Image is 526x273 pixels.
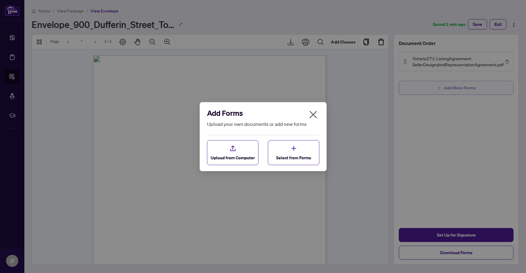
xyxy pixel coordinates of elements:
[207,120,307,128] div: Upload your own documents or add new forms
[308,110,318,119] span: close
[211,154,255,161] span: Upload from Computer
[268,140,319,165] button: Select from Forms
[276,154,311,161] span: Select from Forms
[207,108,243,118] h2: Add Forms
[207,140,258,165] button: Upload from Computer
